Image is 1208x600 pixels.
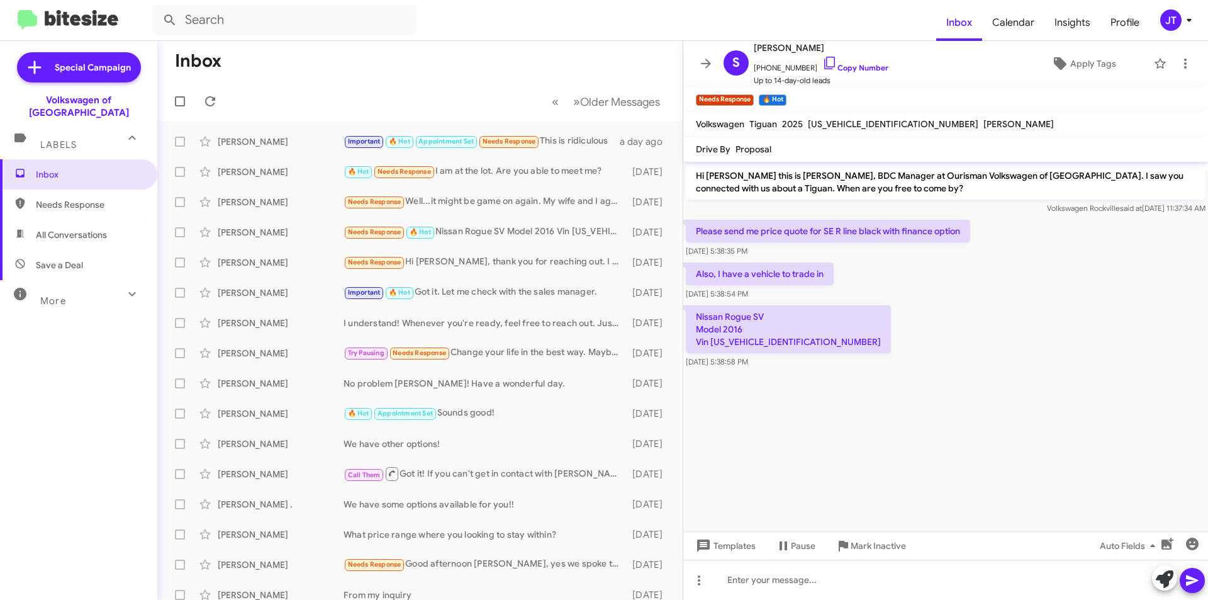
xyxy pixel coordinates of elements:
div: [DATE] [626,166,673,178]
span: 🔥 Hot [348,409,369,417]
div: [PERSON_NAME] [218,347,344,359]
span: Needs Response [393,349,446,357]
div: [DATE] [626,317,673,329]
span: Needs Response [377,167,431,176]
div: [PERSON_NAME] [218,196,344,208]
div: We have other options! [344,438,626,450]
button: Pause [766,535,825,557]
span: Templates [693,535,756,557]
span: Labels [40,139,77,150]
button: Previous [544,89,566,115]
span: [PERSON_NAME] [983,118,1054,130]
div: This is ridiculous [344,134,620,149]
span: 🔥 Hot [389,288,410,297]
div: [PERSON_NAME] [218,558,344,571]
div: [DATE] [626,377,673,390]
span: Appointment Set [418,137,474,145]
div: [PERSON_NAME] . [218,498,344,511]
span: « [552,94,559,110]
div: Hi [PERSON_NAME], thank you for reaching out. I was able to find a better deal for the car, and d... [344,255,626,269]
div: I understand! Whenever you're ready, feel free to reach out. Just let me know! [344,317,626,329]
span: Needs Response [348,258,401,266]
span: More [40,295,66,307]
span: Needs Response [348,228,401,236]
button: Apply Tags [1019,52,1148,75]
span: 🔥 Hot [389,137,410,145]
div: [DATE] [626,286,673,299]
span: Up to 14-day-old leads [754,74,888,87]
button: JT [1149,9,1194,31]
a: Calendar [982,4,1044,41]
span: [DATE] 5:38:54 PM [686,289,748,298]
div: Well...it might be game on again. My wife and I agreed for me to take her gas car on weekends for... [344,195,626,209]
div: [DATE] [626,407,673,420]
span: Apply Tags [1070,52,1116,75]
span: [PERSON_NAME] [754,40,888,55]
span: Mark Inactive [851,535,906,557]
div: [DATE] [626,347,673,359]
button: Next [566,89,668,115]
span: Inbox [36,168,143,181]
span: Tiguan [749,118,777,130]
div: [DATE] [626,438,673,450]
div: Got it! If you can't get in contact with [PERSON_NAME], feel free to reach out to me. [344,466,626,482]
div: [DATE] [626,498,673,511]
span: Inbox [936,4,982,41]
div: JT [1160,9,1182,31]
div: [PERSON_NAME] [218,256,344,269]
span: Needs Response [483,137,536,145]
span: Important [348,137,381,145]
div: What price range where you looking to stay within? [344,528,626,541]
span: Volkswagen [696,118,744,130]
span: Important [348,288,381,297]
span: Special Campaign [55,61,131,74]
div: Nissan Rogue SV Model 2016 Vin [US_VEHICLE_IDENTIFICATION_NUMBER] [344,225,626,239]
p: Nissan Rogue SV Model 2016 Vin [US_VEHICLE_IDENTIFICATION_NUMBER] [686,305,891,353]
span: Drive By [696,144,730,155]
span: All Conversations [36,229,107,241]
div: [PERSON_NAME] [218,468,344,480]
div: [PERSON_NAME] [218,377,344,390]
span: Needs Response [348,560,401,569]
button: Templates [683,535,766,557]
div: [PERSON_NAME] [218,438,344,450]
span: Volkswagen Rockville [DATE] 11:37:34 AM [1047,203,1205,213]
span: 🔥 Hot [348,167,369,176]
span: S [732,53,740,73]
span: said at [1120,203,1142,213]
div: [PERSON_NAME] [218,226,344,239]
div: [PERSON_NAME] [218,286,344,299]
p: Please send me price quote for SE R line black with finance option [686,220,970,242]
div: I am at the lot. Are you able to meet me? [344,164,626,179]
button: Auto Fields [1090,535,1170,557]
span: [PHONE_NUMBER] [754,55,888,74]
span: » [573,94,580,110]
p: Also, I have a vehicle to trade in [686,263,834,285]
span: Call Them [348,471,381,479]
a: Copy Number [822,63,888,72]
nav: Page navigation example [545,89,668,115]
div: Got it. Let me check with the sales manager. [344,285,626,300]
input: Search [152,5,417,35]
a: Profile [1100,4,1149,41]
span: [DATE] 5:38:58 PM [686,357,748,366]
span: Appointment Set [377,409,433,417]
span: Needs Response [348,198,401,206]
div: [DATE] [626,226,673,239]
div: Good afternoon [PERSON_NAME], yes we spoke the other day and I was actually at your dealership [D... [344,557,626,572]
span: Older Messages [580,95,660,109]
span: Proposal [735,144,771,155]
span: 🔥 Hot [410,228,431,236]
div: [DATE] [626,256,673,269]
div: Change your life in the best way. Maybe next week [344,346,626,360]
span: [US_VEHICLE_IDENTIFICATION_NUMBER] [808,118,978,130]
small: Needs Response [696,94,754,106]
span: 2025 [782,118,803,130]
span: Needs Response [36,198,143,211]
div: a day ago [620,135,673,148]
p: Hi [PERSON_NAME] this is [PERSON_NAME], BDC Manager at Ourisman Volkswagen of [GEOGRAPHIC_DATA]. ... [686,164,1205,200]
a: Insights [1044,4,1100,41]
